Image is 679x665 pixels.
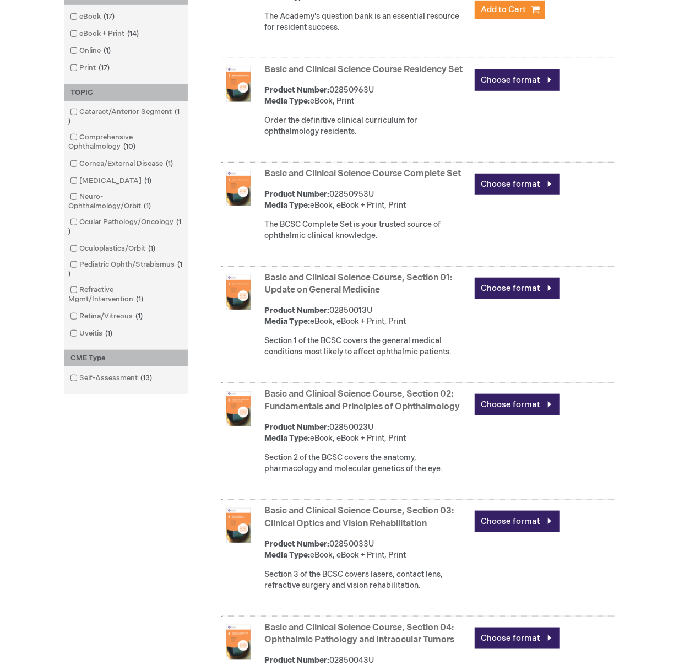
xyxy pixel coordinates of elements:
div: Section 1 of the BCSC covers the general medical conditions most likely to affect ophthalmic pati... [265,336,469,358]
a: Basic and Clinical Science Course, Section 02: Fundamentals and Principles of Ophthalmology [265,389,460,412]
div: The Academy's question bank is an essential resource for resident success. [265,11,469,33]
a: Print17 [67,63,115,73]
a: [MEDICAL_DATA]1 [67,176,156,186]
img: Basic and Clinical Science Course Complete Set [221,171,256,206]
button: Add to Cart [475,1,545,19]
span: 1 [103,329,116,338]
strong: Product Number: [265,423,330,432]
a: Retina/Vitreous1 [67,311,148,322]
a: eBook17 [67,12,119,22]
div: Section 3 of the BCSC covers lasers, contact lens, refractive surgery and vision rehabilitation. [265,569,469,591]
span: 1 [134,295,146,304]
div: The BCSC Complete Set is your trusted source of ophthalmic clinical knowledge. [265,219,469,241]
span: 1 [164,159,176,168]
span: 1 [146,244,159,253]
div: 02850013U eBook, eBook + Print, Print [265,305,469,327]
a: Choose format [475,394,560,415]
strong: Product Number: [265,306,330,315]
a: Choose format [475,174,560,195]
a: Basic and Clinical Science Course, Section 01: Update on General Medicine [265,273,453,296]
a: Self-Assessment13 [67,373,157,383]
div: 02850023U eBook, eBook + Print, Print [265,422,469,444]
a: Refractive Mgmt/Intervention1 [67,285,185,305]
span: 1 [142,176,155,185]
strong: Product Number: [265,656,330,665]
div: Section 2 of the BCSC covers the anatomy, pharmacology and molecular genetics of the eye. [265,452,469,474]
a: Online1 [67,46,116,56]
a: Neuro-Ophthalmology/Orbit1 [67,192,185,212]
a: Choose format [475,628,560,649]
span: 1 [69,107,180,126]
strong: Media Type: [265,550,311,560]
a: Choose format [475,278,560,299]
a: Basic and Clinical Science Course, Section 04: Ophthalmic Pathology and Intraocular Tumors [265,623,455,646]
a: Choose format [475,511,560,532]
img: Basic and Clinical Science Course, Section 04: Ophthalmic Pathology and Intraocular Tumors [221,625,256,660]
span: 13 [138,374,155,382]
strong: Product Number: [265,85,330,95]
a: Uveitis1 [67,328,117,339]
img: Basic and Clinical Science Course, Section 03: Clinical Optics and Vision Rehabilitation [221,508,256,543]
a: Cornea/External Disease1 [67,159,178,169]
strong: Media Type: [265,201,311,210]
a: Ocular Pathology/Oncology1 [67,217,185,237]
div: TOPIC [64,84,188,101]
span: 14 [125,29,142,38]
span: 10 [121,142,139,151]
a: Cataract/Anterior Segment1 [67,107,185,127]
strong: Media Type: [265,96,311,106]
strong: Product Number: [265,539,330,549]
span: Add to Cart [481,4,526,15]
img: Basic and Clinical Science Course Residency Set [221,67,256,102]
div: 02850953U eBook, eBook + Print, Print [265,189,469,211]
img: Basic and Clinical Science Course, Section 01: Update on General Medicine [221,275,256,310]
strong: Product Number: [265,190,330,199]
img: Basic and Clinical Science Course, Section 02: Fundamentals and Principles of Ophthalmology [221,391,256,426]
span: 17 [101,12,118,21]
div: 02850033U eBook, eBook + Print, Print [265,539,469,561]
a: Basic and Clinical Science Course, Section 03: Clinical Optics and Vision Rehabilitation [265,506,454,529]
span: 1 [101,46,114,55]
span: 1 [133,312,146,321]
a: Oculoplastics/Orbit1 [67,244,160,254]
a: Basic and Clinical Science Course Complete Set [265,169,461,179]
div: 02850963U eBook, Print [265,85,469,107]
a: eBook + Print14 [67,29,144,39]
span: 1 [69,218,182,236]
strong: Media Type: [265,317,311,326]
span: 17 [96,63,113,72]
a: Basic and Clinical Science Course Residency Set [265,64,463,75]
div: CME Type [64,350,188,367]
div: Order the definitive clinical curriculum for ophthalmology residents. [265,115,469,137]
a: Choose format [475,69,560,91]
strong: Media Type: [265,434,311,443]
a: Comprehensive Ophthalmology10 [67,132,185,152]
span: 1 [69,260,183,278]
a: Pediatric Ophth/Strabismus1 [67,259,185,279]
span: 1 [142,202,154,210]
